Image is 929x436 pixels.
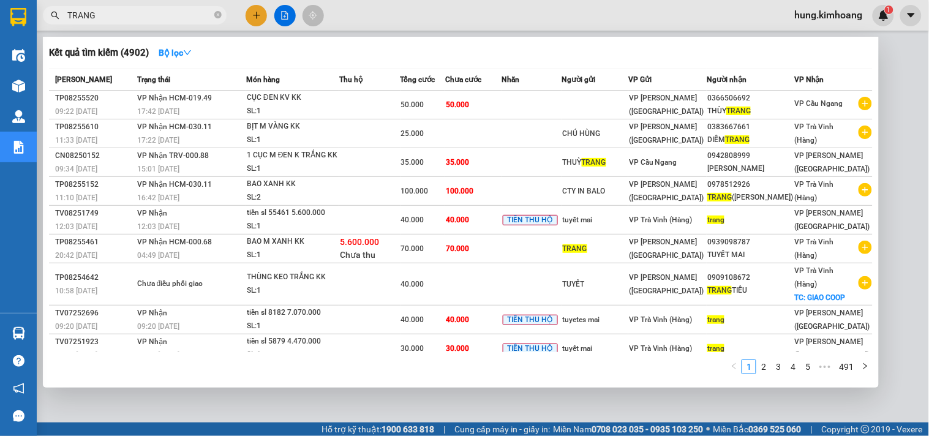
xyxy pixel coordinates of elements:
div: 0909108672 [707,271,794,284]
span: trang [707,315,724,324]
p: NHẬN: [5,53,179,64]
span: VP Trà Vinh (Hàng) [795,238,834,260]
div: TUYẾT [563,278,628,291]
span: 09:22 [DATE] [55,107,97,116]
div: 0978512926 [707,178,794,191]
div: tuyết mai [563,342,628,355]
span: GIAO: [5,80,92,91]
span: 30.000 [446,344,469,353]
li: 1 [742,359,756,374]
span: 11:10 [DATE] [55,194,97,202]
div: tiền sl 5879 4.470.000 [247,335,339,348]
div: SL: 1 [247,320,339,333]
span: VP Trà Vinh (Hàng) [795,266,834,288]
span: 09:09 [DATE] [55,351,97,359]
span: Trạng thái [137,75,170,84]
span: search [51,11,59,20]
div: ([PERSON_NAME]) [707,191,794,204]
div: TV07252696 [55,307,134,320]
li: Next Page [858,359,873,374]
span: TRANG [582,158,606,167]
img: warehouse-icon [12,80,25,92]
span: 09:09 [DATE] [137,351,179,359]
span: TRANG [726,107,751,115]
span: message [13,410,24,422]
a: 1 [742,360,756,374]
span: Nhãn [502,75,520,84]
li: 3 [771,359,786,374]
div: SL: 1 [247,220,339,233]
div: tiền sl 55461 5.600.000 [247,206,339,220]
div: [PERSON_NAME] [707,162,794,175]
div: TUYẾT MAI [707,249,794,261]
div: tuyetes mai [563,314,628,326]
div: TV08251749 [55,207,134,220]
div: SL: 1 [247,133,339,147]
strong: Bộ lọc [159,48,192,58]
span: 70.000 [446,244,469,253]
span: 50.000 [446,100,469,109]
span: 35.000 [401,158,424,167]
div: BAO M XANH KK [247,235,339,249]
a: 5 [801,360,814,374]
span: VP Nhận [794,75,824,84]
div: SL: 1 [247,162,339,176]
div: TP08255610 [55,121,134,133]
span: VP [PERSON_NAME] ([GEOGRAPHIC_DATA]) [795,209,870,231]
span: VP [PERSON_NAME] ([GEOGRAPHIC_DATA]) - [5,24,114,47]
span: 12:03 [DATE] [137,222,179,231]
span: VP [PERSON_NAME] ([GEOGRAPHIC_DATA]) [629,122,704,145]
span: VP Nhận HCM-019.49 [137,94,212,102]
li: Previous Page [727,359,742,374]
span: VP [PERSON_NAME] ([GEOGRAPHIC_DATA]) [629,273,704,295]
span: 25.000 [401,129,424,138]
div: CỤC ĐEN KV KK [247,91,339,105]
button: Bộ lọcdown [149,43,201,62]
div: TP08254642 [55,271,134,284]
div: 0942808999 [707,149,794,162]
span: plus-circle [859,97,872,110]
span: Chưa cước [445,75,481,84]
span: Tổng cước [401,75,435,84]
span: VP [PERSON_NAME] ([GEOGRAPHIC_DATA]) [629,94,704,116]
span: 40.000 [446,216,469,224]
strong: BIÊN NHẬN GỬI HÀNG [41,7,142,18]
div: CN08250152 [55,149,134,162]
span: 15:01 [DATE] [137,165,179,173]
span: VP Nhận HCM-030.11 [137,122,212,131]
span: VP Cầu Ngang [795,99,843,108]
h3: Kết quả tìm kiếm ( 4902 ) [49,47,149,59]
span: VP Gửi [628,75,652,84]
div: TP08255461 [55,236,134,249]
div: SL: 1 [247,284,339,298]
span: left [731,363,738,370]
div: THÙNG KEO TRẮNG KK [247,271,339,284]
span: VP Nhận HCM-000.68 [137,238,212,246]
span: 40.000 [401,315,424,324]
span: VP Trà Vinh (Hàng) [34,53,119,64]
div: CTY IN BALO [563,185,628,198]
span: K BAO HƯ BỂ [32,80,92,91]
span: VP Nhận [137,337,167,346]
input: Tìm tên, số ĐT hoặc mã đơn [67,9,212,22]
span: Người gửi [562,75,596,84]
span: VP [PERSON_NAME] ([GEOGRAPHIC_DATA]) [795,337,870,359]
span: VP Trà Vinh (Hàng) [629,216,693,224]
span: TIỀN THU HỘ [503,315,558,326]
span: TIỀN THU HỘ [503,344,558,355]
li: 2 [756,359,771,374]
span: 11:33 [DATE] [55,136,97,145]
span: VP Trà Vinh (Hàng) [795,180,834,202]
div: TP08255152 [55,178,134,191]
span: 09:20 [DATE] [137,322,179,331]
div: THUỲ [563,156,628,169]
span: plus-circle [859,183,872,197]
span: VP Nhận [137,209,167,217]
span: VP [PERSON_NAME] ([GEOGRAPHIC_DATA]) [795,151,870,173]
span: VP Nhận TRV-000.88 [137,151,209,160]
div: DIỄM [707,133,794,146]
span: Người nhận [707,75,747,84]
span: close-circle [214,11,222,18]
span: plus-circle [859,241,872,254]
